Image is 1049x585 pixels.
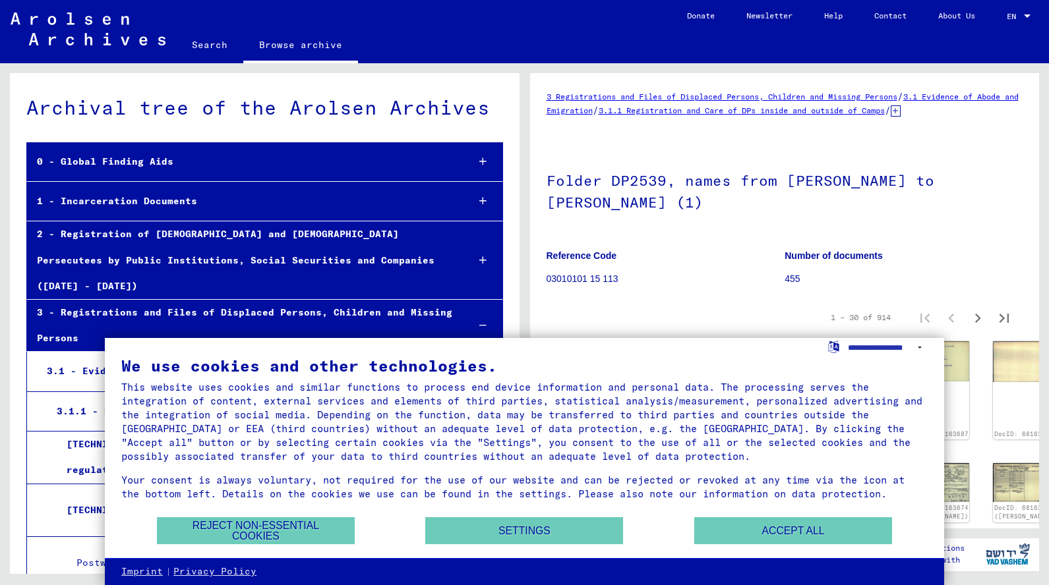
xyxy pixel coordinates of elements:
[121,473,928,501] div: Your consent is always voluntary, not required for the use of our website and can be rejected or ...
[67,550,456,576] div: Postwar Card File (A-Z)
[27,188,458,214] div: 1 - Incarceration Documents
[121,565,163,578] a: Imprint
[176,29,243,61] a: Search
[425,517,623,544] button: Settings
[57,432,456,483] div: [TECHNICAL_ID] - Generalia: camps, correspondence, service regulations
[694,517,892,544] button: Accept all
[11,13,165,45] img: Arolsen_neg.svg
[57,497,456,523] div: [TECHNICAL_ID] - Postwar Card File
[547,92,897,101] a: 3 Registrations and Files of Displaced Persons, Children and Missing Persons
[173,565,256,578] a: Privacy Policy
[912,304,938,331] button: First page
[831,312,891,323] div: 1 – 30 of 914
[547,250,617,261] b: Reference Code
[547,150,1023,230] h1: Folder DP2539, names from [PERSON_NAME] to [PERSON_NAME] (1)
[885,104,891,116] span: /
[785,272,1023,286] p: 455
[599,105,885,115] a: 3.1.1 Registration and Care of DPs inside and outside of Camps
[593,104,599,116] span: /
[547,272,785,286] p: 03010101 15 113
[27,149,458,175] div: 0 - Global Finding Aids
[897,90,903,102] span: /
[243,29,358,63] a: Browse archive
[121,358,928,374] div: We use cookies and other technologies.
[157,517,355,544] button: Reject non-essential cookies
[991,304,1017,331] button: Last page
[26,93,503,123] div: Archival tree of the Arolsen Archives
[1007,12,1021,21] span: EN
[27,221,458,299] div: 2 - Registration of [DEMOGRAPHIC_DATA] and [DEMOGRAPHIC_DATA] Persecutees by Public Institutions,...
[47,399,458,424] div: 3.1.1 - Registration and Care of DPs inside and outside of Camps
[37,358,458,384] div: 3.1 - Evidence of Abode and Emigration
[121,380,928,463] div: This website uses cookies and similar functions to process end device information and personal da...
[27,300,458,351] div: 3 - Registrations and Files of Displaced Persons, Children and Missing Persons
[965,304,991,331] button: Next page
[938,304,965,331] button: Previous page
[785,250,883,261] b: Number of documents
[983,538,1033,571] img: yv_logo.png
